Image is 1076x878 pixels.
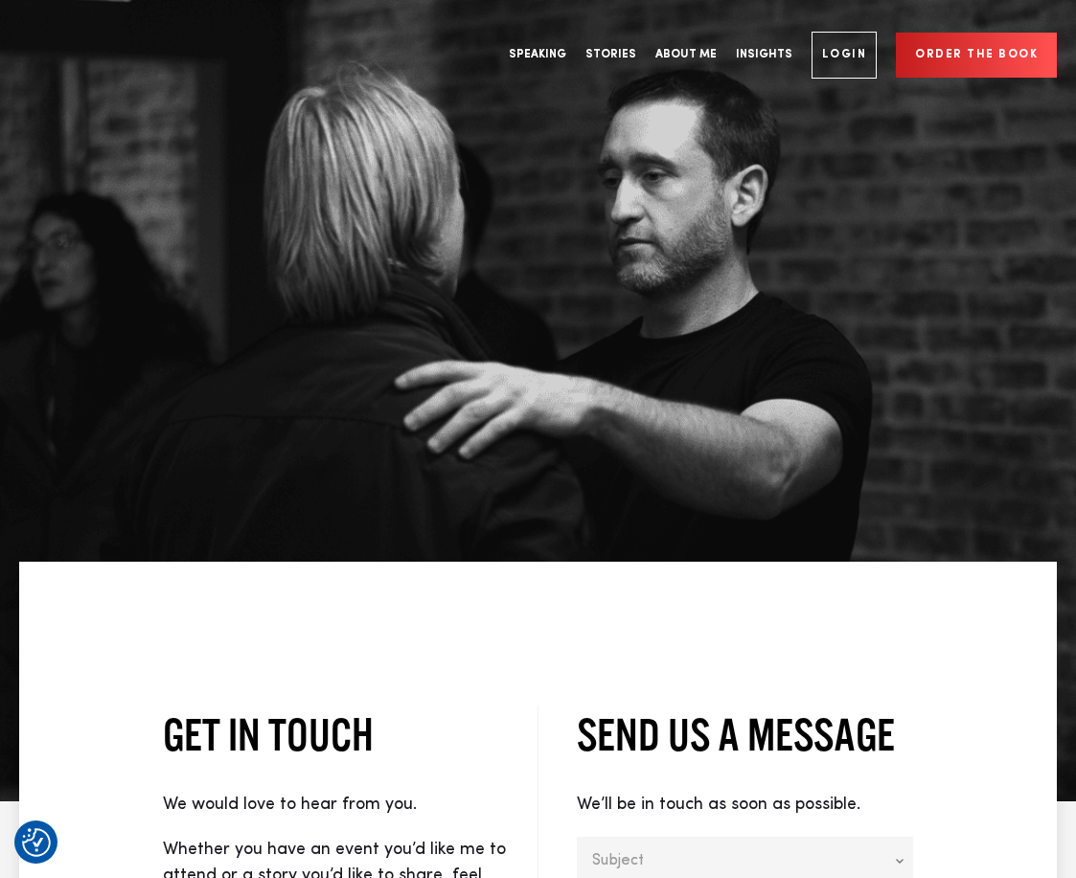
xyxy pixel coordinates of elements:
[22,828,51,857] button: Consent Preferences
[726,19,802,91] a: Insights
[22,828,51,857] img: Revisit consent button
[499,19,576,91] a: Speaking
[577,709,895,759] span: SEND US A MESSAGE
[646,19,726,91] a: About Me
[896,33,1057,78] a: Order the book
[163,796,417,813] span: We would love to hear from you.
[576,19,646,91] a: Stories
[163,709,374,759] span: GET IN TOUCH
[812,32,878,79] a: Login
[577,796,860,813] span: We’ll be in touch as soon as possible.
[19,36,134,75] a: Company Logo Company Logo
